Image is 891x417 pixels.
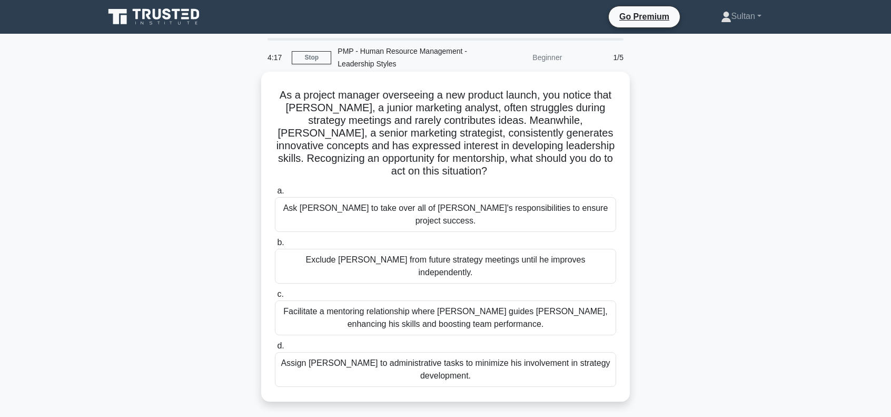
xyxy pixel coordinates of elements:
a: Sultan [696,6,787,27]
div: Exclude [PERSON_NAME] from future strategy meetings until he improves independently. [275,249,616,284]
div: Beginner [476,47,568,68]
div: Assign [PERSON_NAME] to administrative tasks to minimize his involvement in strategy development. [275,352,616,387]
div: Ask [PERSON_NAME] to take over all of [PERSON_NAME]'s responsibilities to ensure project success. [275,197,616,232]
div: Facilitate a mentoring relationship where [PERSON_NAME] guides [PERSON_NAME], enhancing his skill... [275,300,616,335]
h5: As a project manager overseeing a new product launch, you notice that [PERSON_NAME], a junior mar... [274,89,617,178]
span: c. [277,289,283,298]
div: 4:17 [261,47,292,68]
div: 1/5 [568,47,630,68]
span: d. [277,341,284,350]
a: Go Premium [613,10,676,23]
span: b. [277,238,284,247]
span: a. [277,186,284,195]
a: Stop [292,51,331,64]
div: PMP - Human Resource Management - Leadership Styles [331,41,476,74]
